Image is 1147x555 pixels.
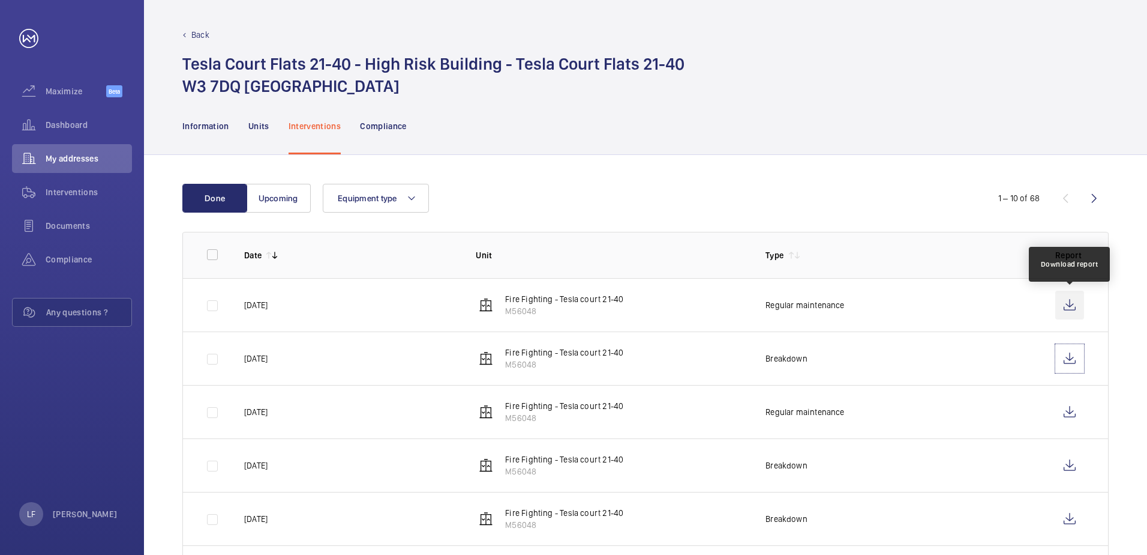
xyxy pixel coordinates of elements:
img: elevator.svg [479,351,493,366]
p: Unit [476,249,746,261]
p: Fire Fighting - Tesla court 21-40 [505,347,623,359]
p: Fire Fighting - Tesla court 21-40 [505,400,623,412]
button: Done [182,184,247,213]
p: M56048 [505,359,623,371]
img: elevator.svg [479,298,493,312]
span: My addresses [46,153,132,165]
p: Fire Fighting - Tesla court 21-40 [505,507,623,519]
span: Beta [106,85,122,97]
p: Back [191,29,209,41]
div: Download report [1041,259,1098,270]
p: Breakdown [765,459,807,472]
img: elevator.svg [479,405,493,419]
p: M56048 [505,519,623,531]
span: Any questions ? [46,306,131,318]
button: Equipment type [323,184,429,213]
h1: Tesla Court Flats 21-40 - High Risk Building - Tesla Court Flats 21-40 W3 7DQ [GEOGRAPHIC_DATA] [182,53,684,97]
p: Regular maintenance [765,406,844,418]
p: LF [27,508,35,520]
img: elevator.svg [479,458,493,473]
p: Information [182,120,229,132]
span: Equipment type [338,193,397,203]
p: [DATE] [244,513,268,525]
div: 1 – 10 of 68 [998,192,1040,204]
p: Date [244,249,262,261]
span: Documents [46,220,132,232]
p: Fire Fighting - Tesla court 21-40 [505,293,623,305]
p: [DATE] [244,299,268,311]
p: Breakdown [765,513,807,525]
p: Fire Fighting - Tesla court 21-40 [505,453,623,466]
p: Interventions [289,120,341,132]
button: Upcoming [246,184,311,213]
span: Dashboard [46,119,132,131]
p: Breakdown [765,353,807,365]
p: M56048 [505,305,623,317]
span: Maximize [46,85,106,97]
p: [DATE] [244,459,268,472]
img: elevator.svg [479,512,493,526]
p: Compliance [360,120,407,132]
span: Interventions [46,186,132,198]
p: [PERSON_NAME] [53,508,118,520]
p: M56048 [505,412,623,424]
span: Compliance [46,253,132,265]
p: [DATE] [244,353,268,365]
p: M56048 [505,466,623,478]
p: [DATE] [244,406,268,418]
p: Type [765,249,783,261]
p: Regular maintenance [765,299,844,311]
p: Units [248,120,269,132]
